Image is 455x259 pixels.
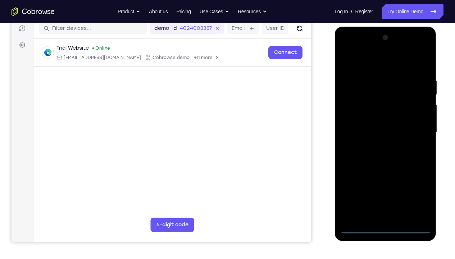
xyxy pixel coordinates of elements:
div: App [134,54,178,59]
input: Filter devices... [41,24,131,31]
div: New devices found. [81,46,82,48]
span: Cobrowse demo [141,54,178,59]
a: Go to the home page [12,7,55,16]
div: Online [80,44,99,50]
div: Trial Website [45,44,77,51]
a: Log In [335,4,348,19]
iframe: Agent [12,1,311,242]
label: demo_id [143,24,165,31]
span: web@example.com [52,54,129,59]
div: Open device details [22,38,300,65]
label: Email [220,24,233,31]
button: Resources [238,4,267,19]
button: Refresh [282,22,294,33]
span: +11 more [182,54,201,59]
a: About us [149,4,168,19]
div: Email [45,54,129,59]
button: Product [118,4,140,19]
a: Pricing [176,4,191,19]
button: Use Cases [200,4,229,19]
span: / [351,7,352,16]
a: Connect [257,45,291,58]
button: 6-digit code [139,217,183,231]
h1: Connect [28,4,67,16]
a: Register [355,4,373,19]
a: Try Online Demo [382,4,443,19]
label: User ID [255,24,273,31]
